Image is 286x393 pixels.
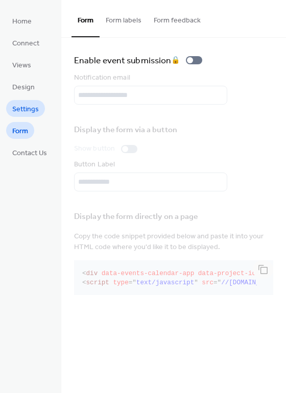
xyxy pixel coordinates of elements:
a: Views [6,56,37,73]
a: Settings [6,100,45,117]
a: Contact Us [6,144,53,161]
span: Connect [12,38,39,49]
a: Connect [6,34,45,51]
span: Form [12,126,28,137]
span: Contact Us [12,148,47,159]
span: Views [12,60,31,71]
span: Design [12,82,35,93]
a: Home [6,12,38,29]
span: Home [12,16,32,27]
span: Settings [12,104,39,115]
a: Form [6,122,34,139]
a: Design [6,78,41,95]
